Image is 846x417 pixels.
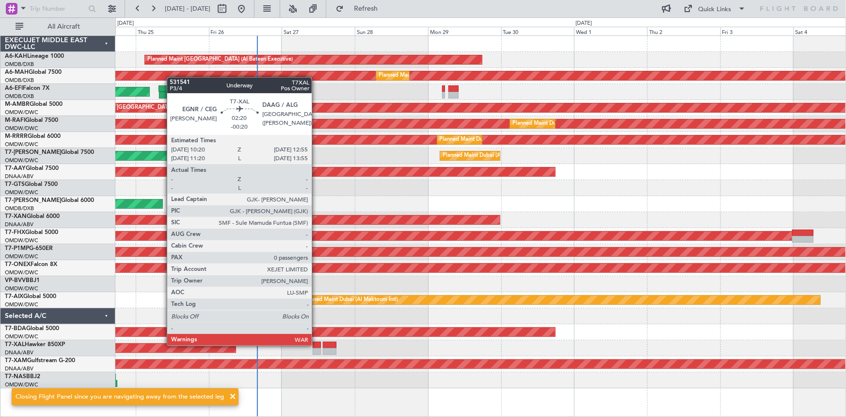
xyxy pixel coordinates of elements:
div: Planned Maint [GEOGRAPHIC_DATA] (Seletar) [80,100,194,115]
span: Refresh [346,5,386,12]
span: T7-[PERSON_NAME] [5,150,61,155]
div: Planned Maint [GEOGRAPHIC_DATA] (Al Bateen Executive) [147,52,293,67]
span: A6-MAH [5,69,29,75]
div: Planned Maint [GEOGRAPHIC_DATA] ([GEOGRAPHIC_DATA] Intl) [379,68,541,83]
a: OMDW/DWC [5,333,38,340]
a: M-RAFIGlobal 7500 [5,117,58,123]
span: A6-KAH [5,53,27,59]
a: T7-ONEXFalcon 8X [5,262,57,267]
div: [DATE] [117,19,134,28]
a: T7-[PERSON_NAME]Global 7500 [5,150,94,155]
a: OMDB/DXB [5,205,34,212]
span: T7-XAL [5,342,25,348]
input: Trip Number [30,1,85,16]
a: T7-[PERSON_NAME]Global 6000 [5,198,94,203]
a: T7-GTSGlobal 7500 [5,182,58,187]
span: T7-NAS [5,374,26,380]
div: Planned Maint Dubai (Al Maktoum Intl) [303,293,398,307]
button: All Aircraft [11,19,105,34]
div: Wed 1 [574,27,647,35]
span: T7-FHX [5,230,25,235]
a: M-RRRRGlobal 6000 [5,133,61,139]
a: T7-FHXGlobal 5000 [5,230,58,235]
div: Closing Flight Panel since you are navigating away from the selected leg [16,392,224,402]
div: Thu 25 [136,27,209,35]
span: T7-BDA [5,326,26,332]
span: M-RRRR [5,133,28,139]
span: T7-XAM [5,358,27,364]
div: Planned Maint Dubai (Al Maktoum Intl) [512,117,608,131]
a: OMDW/DWC [5,253,38,260]
span: All Aircraft [25,23,102,30]
a: M-AMBRGlobal 5000 [5,101,63,107]
a: T7-XALHawker 850XP [5,342,65,348]
div: Sun 28 [355,27,428,35]
a: A6-KAHLineage 1000 [5,53,64,59]
span: T7-[PERSON_NAME] [5,198,61,203]
a: OMDB/DXB [5,93,34,100]
a: T7-XANGlobal 6000 [5,214,60,219]
div: Sat 27 [282,27,355,35]
a: OMDW/DWC [5,189,38,196]
a: OMDW/DWC [5,269,38,276]
button: Quick Links [679,1,751,17]
span: T7-AAY [5,166,26,171]
a: T7-BDAGlobal 5000 [5,326,59,332]
a: DNAA/ABV [5,221,33,228]
div: Fri 26 [209,27,282,35]
a: A6-EFIFalcon 7X [5,85,49,91]
a: OMDW/DWC [5,157,38,164]
div: Quick Links [699,5,732,15]
span: T7-P1MP [5,246,29,251]
a: T7-XAMGulfstream G-200 [5,358,75,364]
span: T7-XAN [5,214,27,219]
span: T7-AIX [5,294,23,300]
div: [DATE] [575,19,592,28]
span: M-RAFI [5,117,25,123]
a: DNAA/ABV [5,173,33,180]
div: Thu 2 [647,27,720,35]
div: Fri 3 [720,27,794,35]
span: A6-EFI [5,85,23,91]
a: OMDW/DWC [5,125,38,132]
div: Tue 30 [501,27,575,35]
a: OMDB/DXB [5,77,34,84]
a: T7-AIXGlobal 5000 [5,294,56,300]
a: VP-BVVBBJ1 [5,278,40,284]
div: Planned Maint Dubai (Al Maktoum Intl) [443,149,538,163]
span: M-AMBR [5,101,30,107]
a: OMDW/DWC [5,237,38,244]
span: VP-BVV [5,278,26,284]
a: T7-AAYGlobal 7500 [5,166,59,171]
a: OMDB/DXB [5,61,34,68]
a: T7-P1MPG-650ER [5,246,53,251]
div: Planned Maint Dubai (Al Maktoum Intl) [440,133,535,147]
a: OMDW/DWC [5,285,38,292]
a: OMDW/DWC [5,109,38,116]
span: T7-ONEX [5,262,31,267]
a: A6-MAHGlobal 7500 [5,69,62,75]
span: [DATE] - [DATE] [165,4,210,13]
a: T7-NASBBJ2 [5,374,40,380]
a: OMDW/DWC [5,301,38,308]
a: DNAA/ABV [5,365,33,372]
a: DNAA/ABV [5,349,33,356]
a: OMDW/DWC [5,141,38,148]
span: T7-GTS [5,182,25,187]
button: Refresh [331,1,389,17]
div: Mon 29 [428,27,501,35]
